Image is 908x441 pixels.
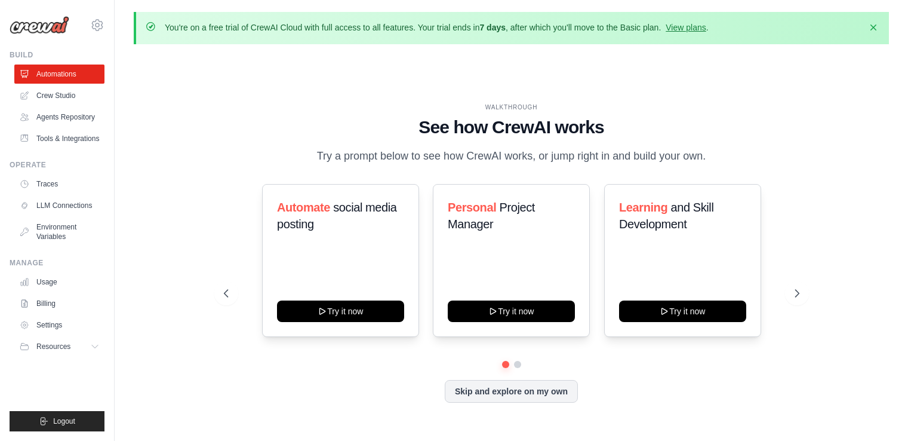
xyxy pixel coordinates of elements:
[10,16,69,34] img: Logo
[165,22,709,33] p: You're on a free trial of CrewAI Cloud with full access to all features. Your trial ends in , aft...
[277,301,404,322] button: Try it now
[445,380,578,403] button: Skip and explore on my own
[14,272,104,292] a: Usage
[14,65,104,84] a: Automations
[666,23,706,32] a: View plans
[224,117,799,138] h1: See how CrewAI works
[10,258,104,268] div: Manage
[10,160,104,170] div: Operate
[277,201,330,214] span: Automate
[479,23,506,32] strong: 7 days
[10,50,104,60] div: Build
[224,103,799,112] div: WALKTHROUGH
[14,337,104,356] button: Resources
[14,108,104,127] a: Agents Repository
[10,411,104,431] button: Logout
[311,148,712,165] p: Try a prompt below to see how CrewAI works, or jump right in and build your own.
[14,86,104,105] a: Crew Studio
[14,129,104,148] a: Tools & Integrations
[53,416,75,426] span: Logout
[14,218,104,246] a: Environment Variables
[14,196,104,215] a: LLM Connections
[448,301,575,322] button: Try it now
[14,294,104,313] a: Billing
[36,342,70,351] span: Resources
[619,301,746,322] button: Try it now
[448,201,496,214] span: Personal
[14,316,104,335] a: Settings
[619,201,713,231] span: and Skill Development
[619,201,667,214] span: Learning
[277,201,397,231] span: social media posting
[14,174,104,194] a: Traces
